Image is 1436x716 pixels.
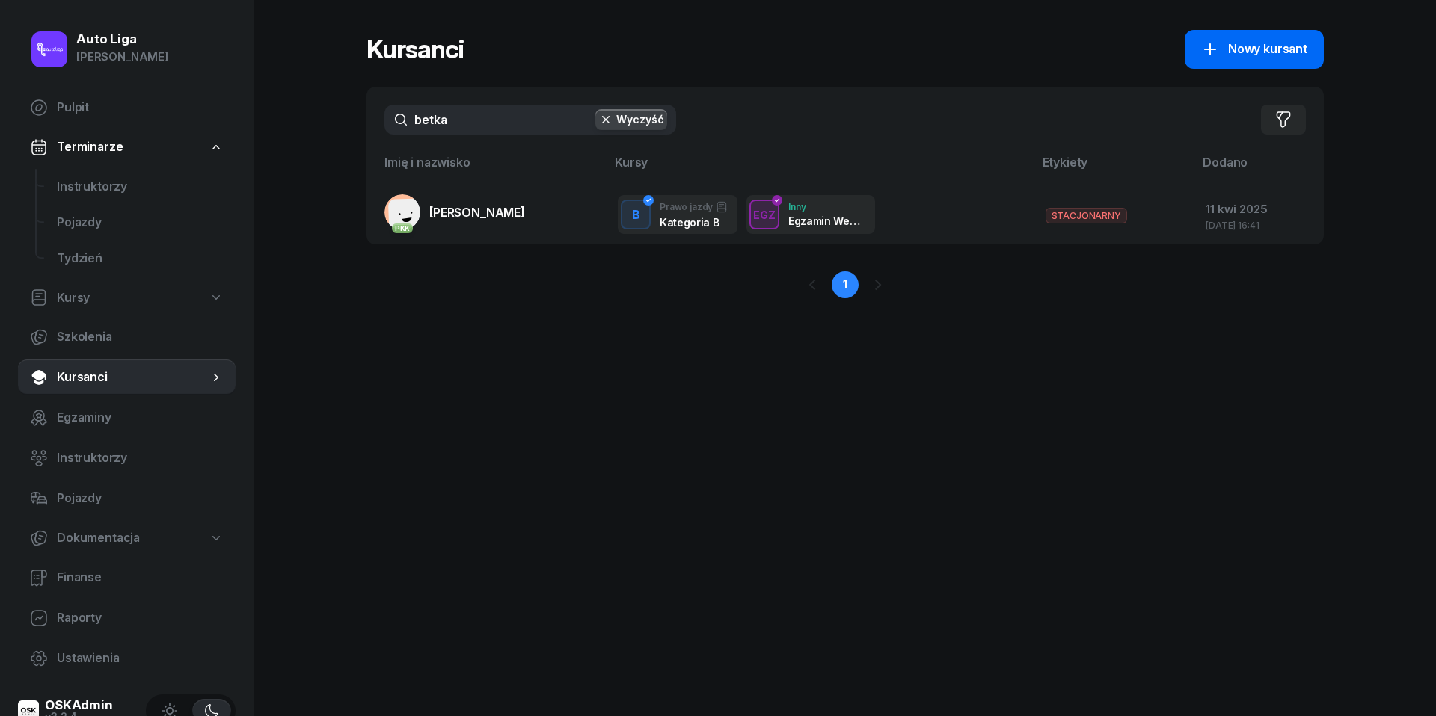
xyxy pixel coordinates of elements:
span: Raporty [57,608,224,628]
a: Pojazdy [45,205,236,241]
span: Tydzień [57,249,224,268]
div: OSKAdmin [45,699,113,712]
div: PKK [392,223,414,233]
div: Prawo jazdy [660,201,728,213]
span: Ustawienia [57,649,224,668]
span: Kursanci [57,368,209,387]
a: Raporty [18,600,236,636]
a: Instruktorzy [18,440,236,476]
a: Pojazdy [18,481,236,516]
a: Kursanci [18,359,236,395]
span: STACJONARNY [1046,208,1127,223]
div: Inny [788,202,866,212]
div: 11 kwi 2025 [1206,200,1312,219]
th: Dodano [1194,152,1324,185]
span: Pojazdy [57,489,224,508]
button: EGZ [749,200,779,229]
a: Szkolenia [18,319,236,355]
span: Pulpit [57,98,224,117]
a: Pulpit [18,90,236,126]
button: Wyczyść [595,109,667,130]
a: Terminarze [18,130,236,164]
div: Egzamin Wewnętrzny [788,215,866,227]
span: Pojazdy [57,213,224,232]
th: Imię i nazwisko [366,152,606,185]
div: EGZ [747,206,782,224]
span: Instruktorzy [57,448,224,468]
span: Terminarze [57,138,123,157]
div: [DATE] 16:41 [1206,220,1312,230]
div: Auto Liga [76,33,168,46]
h1: Kursanci [366,36,464,63]
a: Instruktorzy [45,169,236,205]
span: Egzaminy [57,408,224,428]
th: Etykiety [1034,152,1194,185]
a: Kursy [18,281,236,315]
a: Dokumentacja [18,521,236,555]
span: Szkolenia [57,327,224,347]
span: [PERSON_NAME] [429,205,525,220]
span: Nowy kursant [1228,40,1307,59]
div: Kategoria B [660,216,728,229]
span: Kursy [57,288,90,308]
a: Ustawienia [18,641,236,676]
a: Tydzień [45,241,236,277]
a: Nowy kursant [1185,30,1324,69]
a: PKK[PERSON_NAME] [384,194,525,230]
input: Szukaj [384,105,676,135]
div: [PERSON_NAME] [76,47,168,67]
div: B [626,203,646,228]
span: Finanse [57,568,224,587]
a: 1 [832,271,859,298]
span: Instruktorzy [57,177,224,197]
th: Kursy [606,152,1034,185]
span: Dokumentacja [57,528,140,548]
a: Egzaminy [18,400,236,436]
button: B [621,200,651,229]
a: Finanse [18,560,236,596]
